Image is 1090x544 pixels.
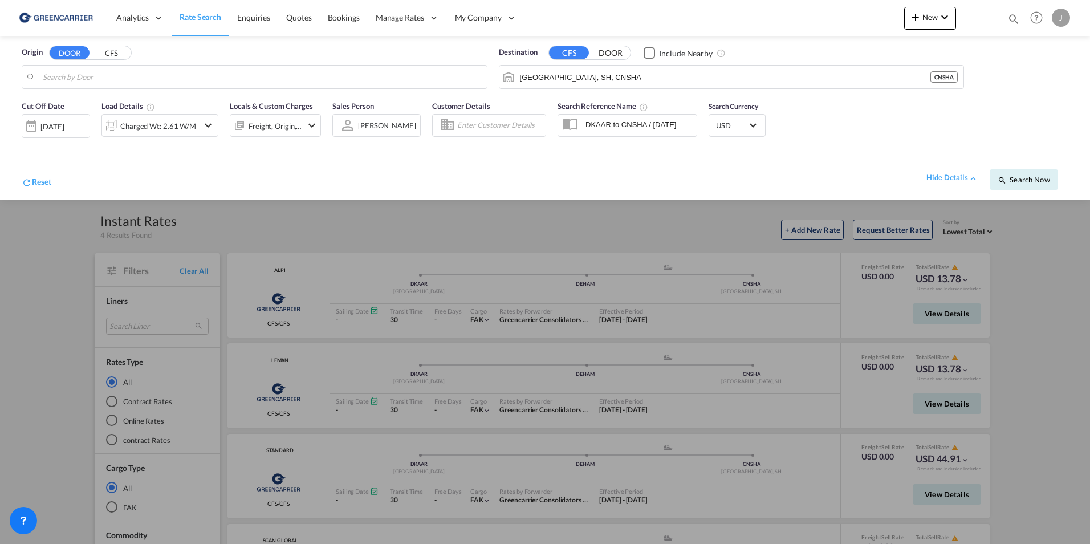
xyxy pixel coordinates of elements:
input: Search by Door [43,68,481,86]
div: Help [1027,8,1052,29]
div: Charged Wt: 2.61 W/M [120,118,196,134]
span: icon-magnifySearch Now [998,175,1050,184]
span: Manage Rates [376,12,424,23]
div: [DATE] [22,114,90,138]
div: J [1052,9,1070,27]
md-icon: icon-chevron-down [938,10,951,24]
span: USD [716,120,748,131]
div: Freight Origin Destinationicon-chevron-down [230,114,321,137]
md-icon: Unchecked: Ignores neighbouring ports when fetching rates.Checked : Includes neighbouring ports w... [717,48,726,58]
div: Include Nearby [659,48,713,59]
button: icon-plus 400-fgNewicon-chevron-down [904,7,956,30]
md-icon: icon-chevron-down [201,119,215,132]
input: Enter Customer Details [457,117,542,134]
span: Bookings [328,13,360,22]
md-input-container: Aarhus, DKAAR [22,66,487,88]
div: hide detailsicon-chevron-up [926,172,978,184]
md-icon: icon-plus 400-fg [909,10,922,24]
md-input-container: Shanghai, SH, CNSHA [499,66,964,88]
span: Sales Person [332,102,374,111]
button: CFS [549,46,589,59]
span: Locals & Custom Charges [230,102,313,111]
span: Search Reference Name [558,102,648,111]
md-datepicker: Select [22,136,30,152]
md-icon: icon-chevron-up [968,173,978,184]
md-icon: icon-chevron-down [305,119,319,132]
md-icon: Your search will be saved by the below given name [639,103,648,112]
div: CNSHA [930,71,958,83]
span: Quotes [286,13,311,22]
div: Freight Origin Destination [249,118,302,134]
button: icon-magnifySearch Now [990,169,1058,190]
div: icon-refreshReset [22,176,51,190]
span: Reset [32,177,51,186]
span: Cut Off Date [22,102,64,111]
md-icon: icon-magnify [1007,13,1020,25]
span: Origin [22,47,42,58]
span: Customer Details [432,102,490,111]
input: Search Reference Name [580,116,697,133]
div: icon-magnify [1007,13,1020,30]
md-checkbox: Checkbox No Ink [644,47,713,59]
button: CFS [91,47,131,60]
md-icon: icon-refresh [22,177,32,188]
md-icon: icon-magnify [998,176,1007,185]
button: DOOR [591,47,631,60]
div: Charged Wt: 2.61 W/Micon-chevron-down [101,114,218,137]
md-icon: Chargeable Weight [146,103,155,112]
md-select: Select Currency: $ USDUnited States Dollar [715,117,759,133]
span: Enquiries [237,13,270,22]
div: [DATE] [40,121,64,132]
span: Load Details [101,102,155,111]
span: Search Currency [709,102,758,111]
div: [PERSON_NAME] [358,121,416,130]
img: b0b18ec08afe11efb1d4932555f5f09d.png [17,5,94,31]
span: My Company [455,12,502,23]
span: New [909,13,951,22]
span: Destination [499,47,538,58]
span: Analytics [116,12,149,23]
span: Help [1027,8,1046,27]
span: Rate Search [180,12,221,22]
button: DOOR [50,46,90,59]
input: Search by Port [520,68,930,86]
md-select: Sales Person: Janni Hartmann [357,117,417,133]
